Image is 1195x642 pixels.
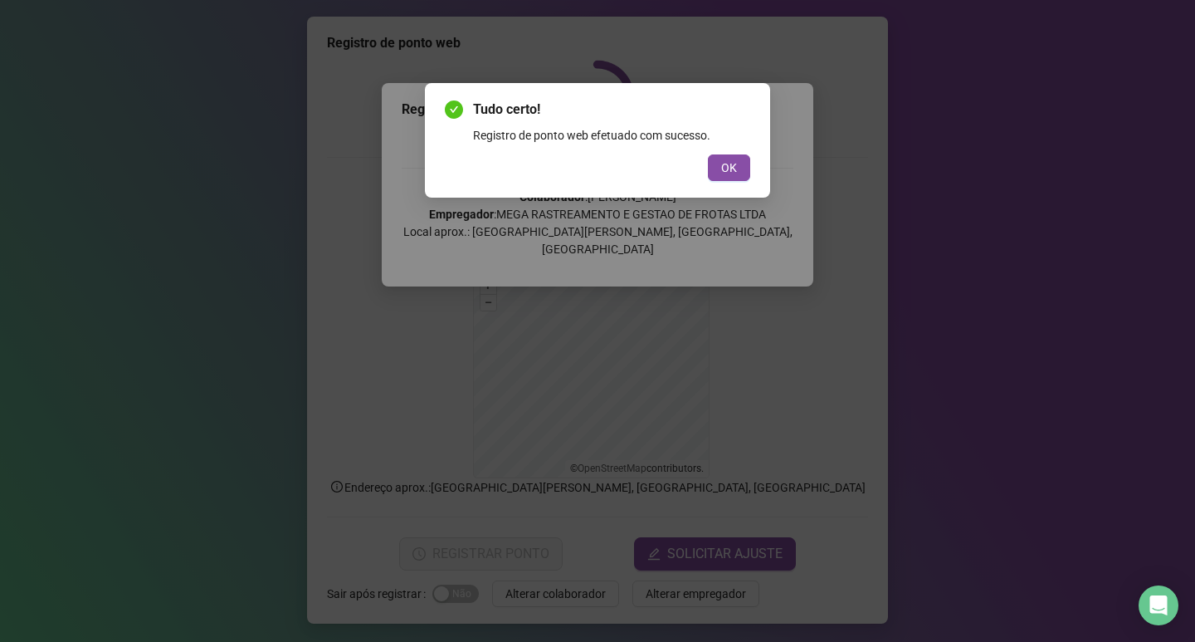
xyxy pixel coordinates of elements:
div: Open Intercom Messenger [1139,586,1178,625]
span: check-circle [445,100,463,119]
span: OK [721,159,737,177]
div: Registro de ponto web efetuado com sucesso. [473,126,750,145]
button: OK [708,154,750,181]
span: Tudo certo! [473,100,750,120]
